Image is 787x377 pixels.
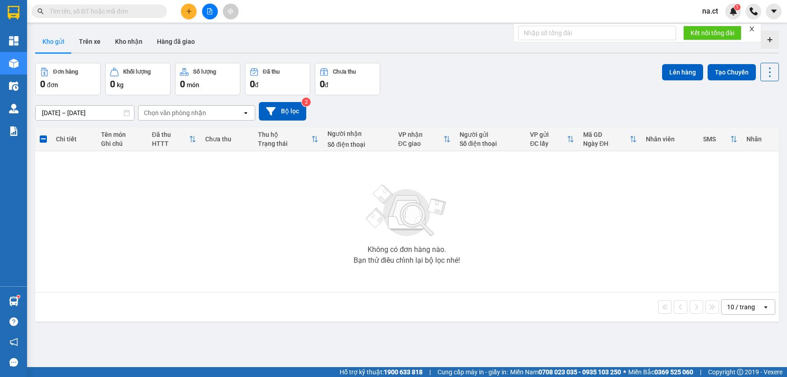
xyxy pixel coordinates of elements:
[152,140,189,147] div: HTTT
[101,131,143,138] div: Tên món
[9,358,18,367] span: message
[460,131,521,138] div: Người gửi
[242,109,249,116] svg: open
[47,81,58,88] span: đơn
[9,317,18,326] span: question-circle
[749,26,755,32] span: close
[207,8,213,14] span: file-add
[362,179,452,242] img: svg+xml;base64,PHN2ZyBjbGFzcz0ibGlzdC1wbHVnX19zdmciIHhtbG5zPSJodHRwOi8vd3d3LnczLm9yZy8yMDAwL3N2Zy...
[770,7,778,15] span: caret-down
[105,63,170,95] button: Khối lượng0kg
[110,79,115,89] span: 0
[186,8,192,14] span: plus
[181,4,197,19] button: plus
[9,59,18,68] img: warehouse-icon
[384,368,423,376] strong: 1900 633 818
[623,370,626,374] span: ⚪️
[302,98,311,107] sup: 2
[17,295,20,298] sup: 1
[530,140,567,147] div: ĐC lấy
[175,63,240,95] button: Số lượng0món
[368,246,446,253] div: Không có đơn hàng nào.
[245,63,310,95] button: Đã thu0đ
[193,69,216,75] div: Số lượng
[437,367,508,377] span: Cung cấp máy in - giấy in:
[56,135,92,143] div: Chi tiết
[766,4,782,19] button: caret-down
[9,36,18,46] img: dashboard-icon
[72,31,108,52] button: Trên xe
[320,79,325,89] span: 0
[695,5,725,17] span: na.ct
[9,104,18,113] img: warehouse-icon
[147,127,201,151] th: Toggle SortBy
[117,81,124,88] span: kg
[736,4,739,10] span: 1
[123,69,151,75] div: Khối lượng
[510,367,621,377] span: Miền Nam
[36,106,134,120] input: Select a date range.
[50,6,156,16] input: Tìm tên, số ĐT hoặc mã đơn
[703,135,731,143] div: SMS
[327,141,389,148] div: Số điện thoại
[579,127,641,151] th: Toggle SortBy
[700,367,701,377] span: |
[9,338,18,346] span: notification
[729,7,737,15] img: icon-new-feature
[35,31,72,52] button: Kho gửi
[518,26,676,40] input: Nhập số tổng đài
[152,131,189,138] div: Đã thu
[628,367,693,377] span: Miền Bắc
[398,140,443,147] div: ĐC giao
[538,368,621,376] strong: 0708 023 035 - 0935 103 250
[255,81,258,88] span: đ
[315,63,380,95] button: Chưa thu0đ
[746,135,774,143] div: Nhãn
[530,131,567,138] div: VP gửi
[205,135,249,143] div: Chưa thu
[258,131,311,138] div: Thu hộ
[583,140,630,147] div: Ngày ĐH
[258,140,311,147] div: Trạng thái
[340,367,423,377] span: Hỗ trợ kỹ thuật:
[460,140,521,147] div: Số điện thoại
[333,69,356,75] div: Chưa thu
[144,108,206,117] div: Chọn văn phòng nhận
[250,79,255,89] span: 0
[583,131,630,138] div: Mã GD
[259,102,306,121] button: Bộ lọc
[8,6,19,19] img: logo-vxr
[108,31,150,52] button: Kho nhận
[429,367,431,377] span: |
[699,127,742,151] th: Toggle SortBy
[150,31,202,52] button: Hàng đã giao
[727,303,755,312] div: 10 / trang
[654,368,693,376] strong: 0369 525 060
[263,69,280,75] div: Đã thu
[690,28,734,38] span: Kết nối tổng đài
[227,8,234,14] span: aim
[187,81,199,88] span: món
[101,140,143,147] div: Ghi chú
[646,135,694,143] div: Nhân viên
[683,26,741,40] button: Kết nối tổng đài
[398,131,443,138] div: VP nhận
[9,81,18,91] img: warehouse-icon
[708,64,756,80] button: Tạo Chuyến
[525,127,579,151] th: Toggle SortBy
[327,130,389,137] div: Người nhận
[223,4,239,19] button: aim
[737,369,743,375] span: copyright
[202,4,218,19] button: file-add
[40,79,45,89] span: 0
[662,64,703,80] button: Lên hàng
[53,69,78,75] div: Đơn hàng
[734,4,741,10] sup: 1
[37,8,44,14] span: search
[180,79,185,89] span: 0
[761,31,779,49] div: Tạo kho hàng mới
[253,127,323,151] th: Toggle SortBy
[9,297,18,306] img: warehouse-icon
[762,303,769,311] svg: open
[750,7,758,15] img: phone-icon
